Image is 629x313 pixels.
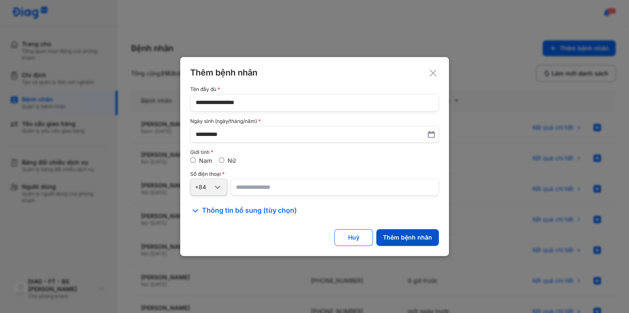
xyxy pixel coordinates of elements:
div: Số điện thoại [190,171,439,177]
div: +84 [195,183,212,191]
label: Nam [199,157,212,164]
div: Thêm bệnh nhân [383,234,432,241]
div: Giới tính [190,149,439,155]
button: Thêm bệnh nhân [376,229,439,246]
div: Ngày sinh (ngày/tháng/năm) [190,118,439,124]
div: Tên đầy đủ [190,86,439,92]
div: Thêm bệnh nhân [190,67,439,78]
span: Thông tin bổ sung (tùy chọn) [202,206,297,216]
button: Huỷ [334,229,373,246]
label: Nữ [228,157,236,164]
